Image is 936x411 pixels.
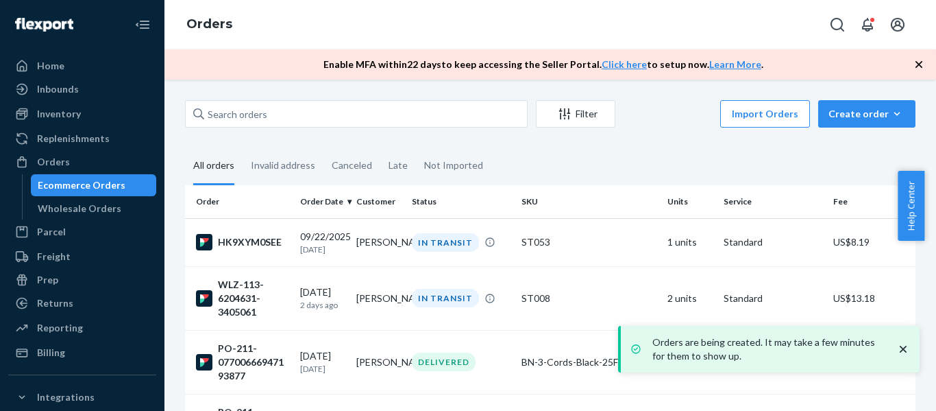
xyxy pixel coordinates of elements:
[898,171,924,241] button: Help Center
[37,296,73,310] div: Returns
[351,218,407,266] td: [PERSON_NAME]
[828,266,915,330] td: US$13.18
[720,100,810,128] button: Import Orders
[818,100,915,128] button: Create order
[15,18,73,32] img: Flexport logo
[300,244,345,255] p: [DATE]
[37,132,110,145] div: Replenishments
[300,230,345,255] div: 09/22/2025
[129,11,156,38] button: Close Navigation
[37,107,81,121] div: Inventory
[516,185,662,218] th: SKU
[300,285,345,311] div: [DATE]
[406,185,516,218] th: Status
[718,185,828,218] th: Service
[8,386,156,408] button: Integrations
[8,269,156,291] a: Prep
[351,330,407,394] td: [PERSON_NAME]
[412,233,479,252] div: IN TRANSIT
[828,218,915,266] td: US$8.19
[536,100,615,128] button: Filter
[8,103,156,125] a: Inventory
[196,342,289,383] div: PO-211-07700666947193877
[424,148,483,183] div: Not Imported
[356,196,402,207] div: Customer
[389,148,408,183] div: Late
[31,174,157,196] a: Ecommerce Orders
[37,390,95,404] div: Integrations
[186,16,232,32] a: Orders
[196,234,289,250] div: HK9XYM0SEE
[37,225,66,239] div: Parcel
[602,58,647,70] a: Click here
[300,349,345,375] div: [DATE]
[8,151,156,173] a: Orders
[175,5,243,45] ol: breadcrumbs
[8,78,156,100] a: Inbounds
[251,148,315,183] div: Invalid address
[37,273,58,287] div: Prep
[37,155,70,169] div: Orders
[412,289,479,307] div: IN TRANSIT
[38,178,125,192] div: Ecommerce Orders
[37,250,71,263] div: Freight
[828,107,905,121] div: Create order
[31,198,157,220] a: Wholesale Orders
[185,100,528,128] input: Search orders
[185,185,295,218] th: Order
[37,82,79,96] div: Inbounds
[8,221,156,243] a: Parcel
[724,292,822,305] p: Standard
[662,266,718,330] td: 2 units
[854,11,881,38] button: Open notifications
[323,58,763,71] p: Enable MFA within 22 days to keep accessing the Seller Portal. to setup now. .
[193,148,234,185] div: All orders
[8,246,156,268] a: Freight
[196,278,289,319] div: WLZ-113-6204631-3405061
[521,235,656,249] div: ST053
[896,342,910,356] svg: close toast
[300,299,345,311] p: 2 days ago
[709,58,761,70] a: Learn More
[37,59,64,73] div: Home
[652,336,883,363] p: Orders are being created. It may take a few minutes for them to show up.
[662,185,718,218] th: Units
[295,185,351,218] th: Order Date
[412,353,476,371] div: DELIVERED
[8,342,156,364] a: Billing
[662,218,718,266] td: 1 units
[828,185,915,218] th: Fee
[8,128,156,150] a: Replenishments
[8,55,156,77] a: Home
[8,292,156,314] a: Returns
[521,355,656,369] div: BN-3-Cords-Black-25FT-2P
[884,11,911,38] button: Open account menu
[537,107,615,121] div: Filter
[37,321,83,335] div: Reporting
[8,317,156,339] a: Reporting
[300,363,345,375] p: [DATE]
[351,266,407,330] td: [PERSON_NAME]
[521,292,656,305] div: ST008
[332,148,372,183] div: Canceled
[824,11,851,38] button: Open Search Box
[38,202,121,215] div: Wholesale Orders
[37,346,65,360] div: Billing
[724,235,822,249] p: Standard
